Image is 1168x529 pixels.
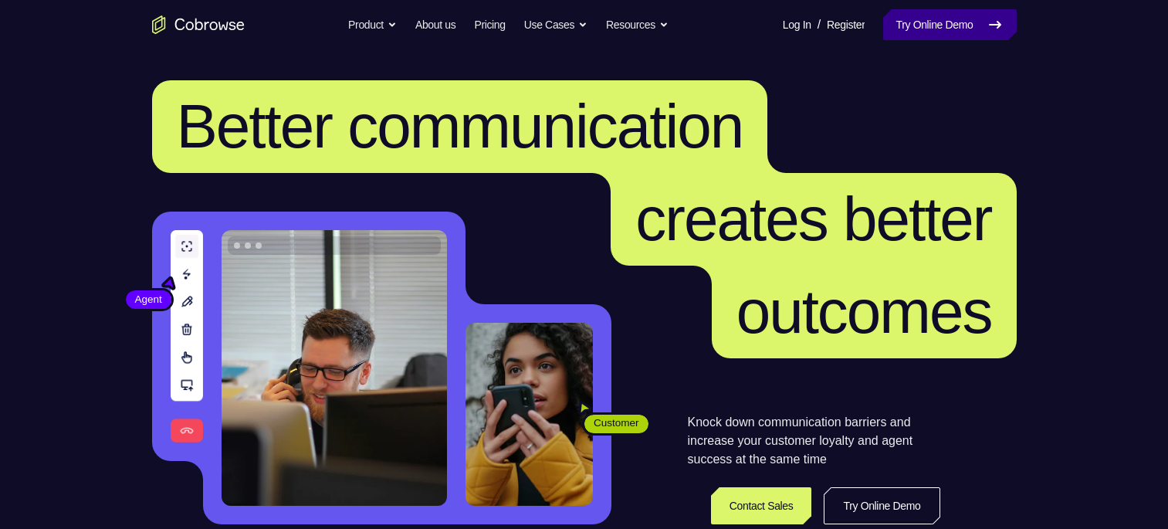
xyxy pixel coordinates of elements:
[783,9,811,40] a: Log In
[736,277,992,346] span: outcomes
[222,230,447,506] img: A customer support agent talking on the phone
[466,323,593,506] img: A customer holding their phone
[883,9,1016,40] a: Try Online Demo
[818,15,821,34] span: /
[474,9,505,40] a: Pricing
[152,15,245,34] a: Go to the home page
[688,413,940,469] p: Knock down communication barriers and increase your customer loyalty and agent success at the sam...
[348,9,397,40] button: Product
[711,487,812,524] a: Contact Sales
[827,9,865,40] a: Register
[824,487,939,524] a: Try Online Demo
[635,185,991,253] span: creates better
[415,9,455,40] a: About us
[606,9,669,40] button: Resources
[177,92,743,161] span: Better communication
[524,9,587,40] button: Use Cases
